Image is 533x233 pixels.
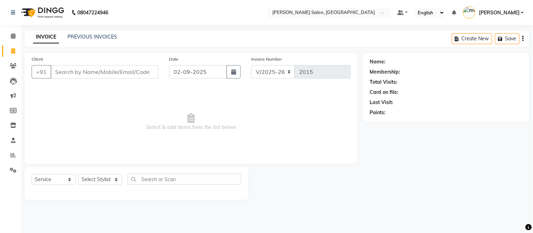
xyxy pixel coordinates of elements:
label: Invoice Number [251,56,282,62]
span: Select & add items from the list below [32,87,351,157]
label: Date [169,56,178,62]
button: Create New [452,33,492,44]
a: PREVIOUS INVOICES [67,34,117,40]
div: Total Visits: [370,78,398,86]
div: Card on file: [370,89,399,96]
input: Search by Name/Mobile/Email/Code [51,65,158,78]
button: Save [495,33,520,44]
b: 08047224946 [77,3,108,22]
label: Client [32,56,43,62]
input: Search or Scan [128,174,241,185]
div: Name: [370,58,386,66]
span: [PERSON_NAME] [479,9,520,16]
img: madonna [463,6,475,19]
div: Points: [370,109,386,116]
a: INVOICE [33,31,59,43]
img: logo [18,3,66,22]
button: +91 [32,65,51,78]
div: Membership: [370,68,401,76]
div: Last Visit: [370,99,394,106]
